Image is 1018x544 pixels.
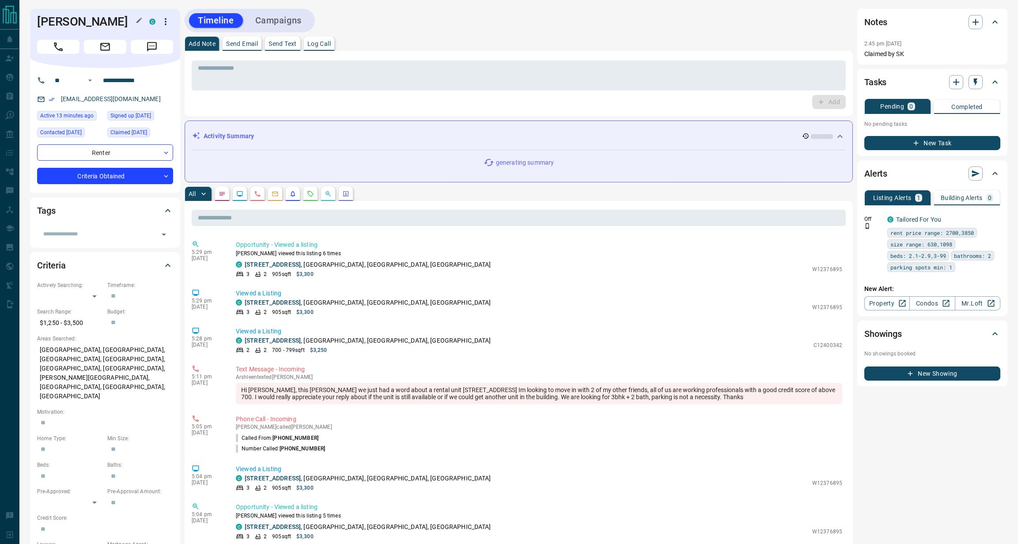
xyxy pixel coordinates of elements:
[37,281,103,289] p: Actively Searching:
[245,337,301,344] a: [STREET_ADDRESS]
[37,335,173,343] p: Areas Searched:
[864,296,910,310] a: Property
[909,103,913,110] p: 0
[37,316,103,330] p: $1,250 - $3,500
[307,41,331,47] p: Log Call
[37,343,173,404] p: [GEOGRAPHIC_DATA], [GEOGRAPHIC_DATA], [GEOGRAPHIC_DATA], [GEOGRAPHIC_DATA], [GEOGRAPHIC_DATA], [G...
[37,15,136,29] h1: [PERSON_NAME]
[189,13,243,28] button: Timeline
[37,128,103,140] div: Mon Aug 25 2025
[219,190,226,197] svg: Notes
[236,445,325,453] p: Number Called:
[236,475,242,481] div: condos.ca
[269,41,297,47] p: Send Text
[917,195,920,201] p: 1
[226,41,258,47] p: Send Email
[107,308,173,316] p: Budget:
[873,195,912,201] p: Listing Alerts
[61,95,161,102] a: [EMAIL_ADDRESS][DOMAIN_NAME]
[890,251,946,260] span: beds: 2.1-2.9,3-99
[246,346,250,354] p: 2
[37,200,173,221] div: Tags
[37,204,55,218] h2: Tags
[812,479,842,487] p: W12376895
[37,40,79,54] span: Call
[236,327,842,336] p: Viewed a Listing
[192,380,223,386] p: [DATE]
[192,473,223,480] p: 5:04 pm
[236,383,842,404] div: Hi [PERSON_NAME], this [PERSON_NAME] we just had a word about a rental unit [STREET_ADDRESS] Im l...
[264,346,267,354] p: 2
[236,465,842,474] p: Viewed a Listing
[107,111,173,123] div: Thu Aug 21 2025
[192,374,223,380] p: 5:11 pm
[280,446,325,452] span: [PHONE_NUMBER]
[245,336,491,345] p: , [GEOGRAPHIC_DATA], [GEOGRAPHIC_DATA], [GEOGRAPHIC_DATA]
[236,434,318,442] p: Called From:
[37,111,103,123] div: Fri Sep 12 2025
[37,168,173,184] div: Criteria Obtained
[192,480,223,486] p: [DATE]
[864,49,1000,59] p: Claimed by SK
[245,298,491,307] p: , [GEOGRAPHIC_DATA], [GEOGRAPHIC_DATA], [GEOGRAPHIC_DATA]
[296,270,314,278] p: $3,300
[37,258,66,272] h2: Criteria
[814,341,842,349] p: C12400342
[342,190,349,197] svg: Agent Actions
[864,350,1000,358] p: No showings booked
[236,337,242,344] div: condos.ca
[941,195,983,201] p: Building Alerts
[909,296,955,310] a: Condos
[272,484,291,492] p: 905 sqft
[236,261,242,268] div: condos.ca
[84,40,126,54] span: Email
[85,75,95,86] button: Open
[192,336,223,342] p: 5:28 pm
[496,158,554,167] p: generating summary
[236,502,842,512] p: Opportunity - Viewed a listing
[896,216,941,223] a: Tailored For You
[37,514,173,522] p: Credit Score:
[37,144,173,161] div: Renter
[272,270,291,278] p: 905 sqft
[864,41,902,47] p: 2:45 pm [DATE]
[264,484,267,492] p: 2
[864,72,1000,93] div: Tasks
[192,511,223,518] p: 5:04 pm
[245,299,301,306] a: [STREET_ADDRESS]
[246,270,250,278] p: 3
[864,166,887,181] h2: Alerts
[107,487,173,495] p: Pre-Approval Amount:
[246,13,310,28] button: Campaigns
[955,296,1000,310] a: Mr.Loft
[204,132,254,141] p: Activity Summary
[37,408,173,416] p: Motivation:
[272,533,291,540] p: 905 sqft
[192,430,223,436] p: [DATE]
[37,461,103,469] p: Beds:
[864,136,1000,150] button: New Task
[236,512,842,520] p: [PERSON_NAME] viewed this listing 5 times
[110,111,151,120] span: Signed up [DATE]
[236,365,842,374] p: Text Message - Incoming
[272,190,279,197] svg: Emails
[296,533,314,540] p: $3,300
[988,195,992,201] p: 0
[236,190,243,197] svg: Lead Browsing Activity
[864,366,1000,381] button: New Showing
[272,346,304,354] p: 700 - 799 sqft
[890,240,952,249] span: size range: 630,1098
[864,11,1000,33] div: Notes
[236,299,242,306] div: condos.ca
[245,260,491,269] p: , [GEOGRAPHIC_DATA], [GEOGRAPHIC_DATA], [GEOGRAPHIC_DATA]
[236,415,842,424] p: Phone Call - Incoming
[236,249,842,257] p: [PERSON_NAME] viewed this listing 6 times
[189,191,196,197] p: All
[40,111,94,120] span: Active 13 minutes ago
[264,270,267,278] p: 2
[954,251,991,260] span: bathrooms: 2
[107,128,173,140] div: Mon Aug 25 2025
[236,240,842,249] p: Opportunity - Viewed a listing
[296,484,314,492] p: $3,300
[864,215,882,223] p: Off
